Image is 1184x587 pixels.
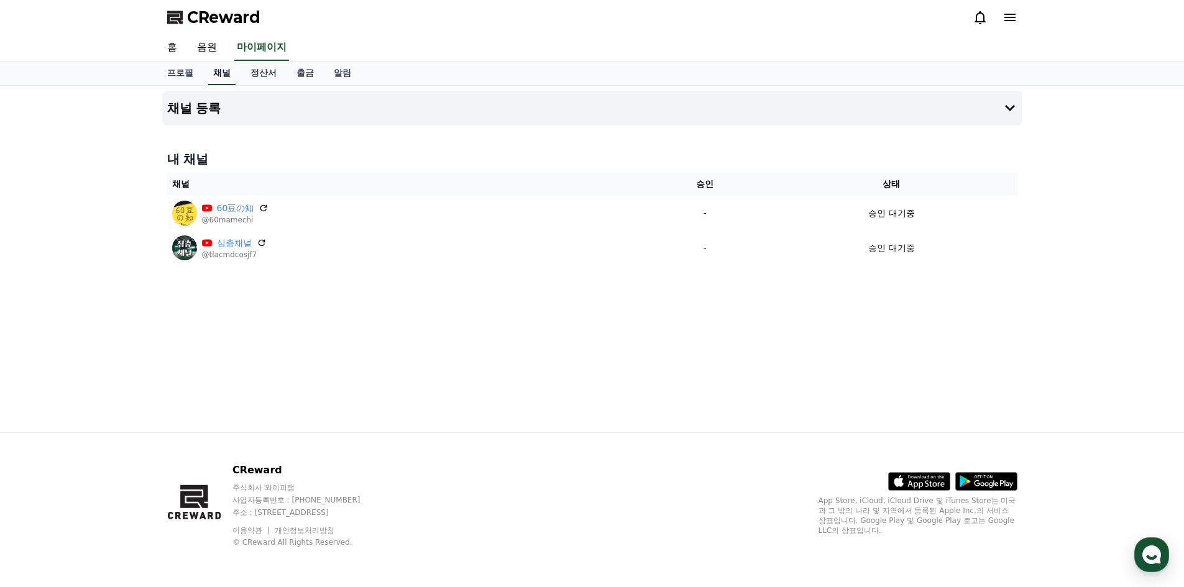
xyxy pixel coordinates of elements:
th: 채널 [167,173,644,196]
a: 심층채널 [217,237,252,250]
p: © CReward All Rights Reserved. [232,537,384,547]
a: 마이페이지 [234,35,289,61]
p: App Store, iCloud, iCloud Drive 및 iTunes Store는 미국과 그 밖의 나라 및 지역에서 등록된 Apple Inc.의 서비스 상표입니다. Goo... [819,496,1017,535]
th: 상태 [766,173,1017,196]
p: 승인 대기중 [868,207,914,220]
a: 설정 [160,394,239,425]
p: 주식회사 와이피랩 [232,483,384,493]
span: 홈 [39,412,47,422]
span: 대화 [114,413,129,423]
a: 홈 [157,35,187,61]
h4: 내 채널 [167,150,1017,168]
a: 정산서 [241,61,287,85]
a: 60豆の知 [217,202,254,215]
p: @60mamechi [202,215,269,225]
a: 대화 [82,394,160,425]
p: - [649,242,761,255]
a: 개인정보처리방침 [275,526,334,535]
p: 주소 : [STREET_ADDRESS] [232,507,384,517]
a: 음원 [187,35,227,61]
img: 60豆の知 [172,201,197,225]
th: 승인 [644,173,766,196]
a: 이용약관 [232,526,272,535]
a: 프로필 [157,61,203,85]
span: 설정 [192,412,207,422]
button: 채널 등록 [162,91,1022,125]
a: CReward [167,7,260,27]
a: 출금 [287,61,324,85]
a: 홈 [4,394,82,425]
p: CReward [232,463,384,478]
p: - [649,207,761,220]
a: 알림 [324,61,361,85]
a: 채널 [208,61,236,85]
span: CReward [187,7,260,27]
p: @tlacmdcosjf7 [202,250,267,260]
img: 심층채널 [172,235,197,260]
p: 승인 대기중 [868,242,914,255]
p: 사업자등록번호 : [PHONE_NUMBER] [232,495,384,505]
h4: 채널 등록 [167,101,221,115]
